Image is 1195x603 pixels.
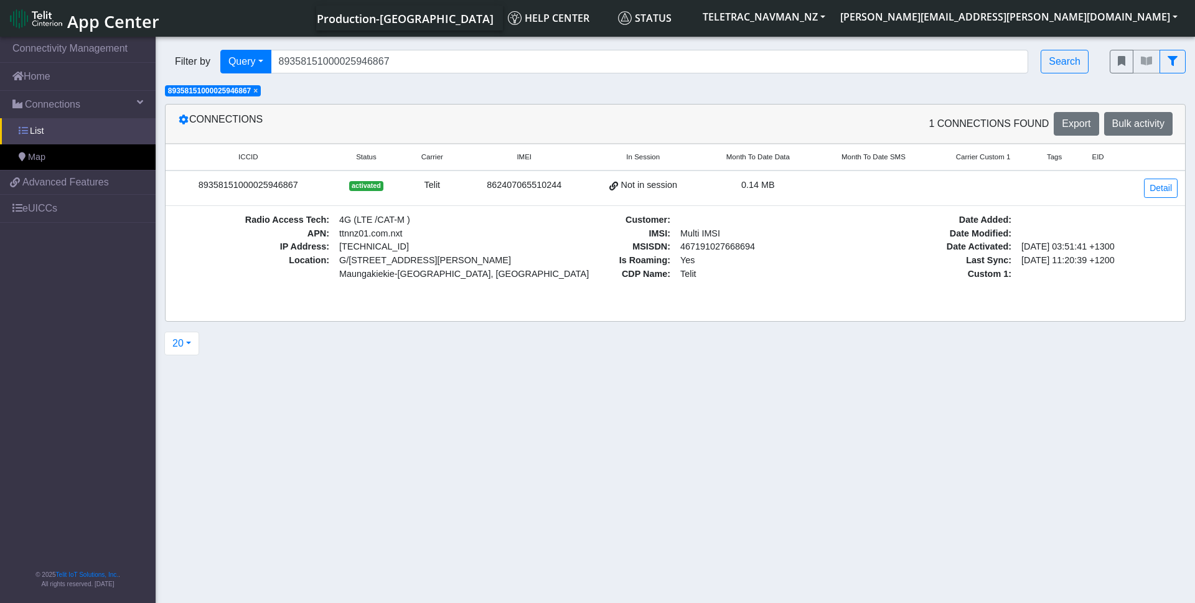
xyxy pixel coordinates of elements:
[253,87,258,95] button: Close
[1047,152,1062,162] span: Tags
[855,268,1016,281] span: Custom 1 :
[173,179,324,192] div: 89358151000025946867
[10,9,62,29] img: logo-telit-cinterion-gw-new.png
[675,268,836,281] span: Telit
[514,254,675,268] span: Is Roaming :
[626,152,660,162] span: In Session
[1104,112,1173,136] button: Bulk activity
[514,240,675,254] span: MSISDN :
[517,152,532,162] span: IMEI
[409,179,455,192] div: Telit
[173,254,334,281] span: Location :
[164,332,199,355] button: 20
[334,213,495,227] span: 4G (LTE /CAT-M )
[1092,152,1104,162] span: EID
[316,6,493,30] a: Your current platform instance
[695,6,833,28] button: TELETRAC_NAVMAN_NZ
[169,112,675,136] div: Connections
[855,213,1016,227] span: Date Added :
[339,241,409,251] span: [TECHNICAL_ID]
[220,50,271,73] button: Query
[855,254,1016,268] span: Last Sync :
[470,179,578,192] div: 862407065510244
[1062,118,1090,129] span: Export
[1016,254,1178,268] span: [DATE] 11:20:39 +1200
[271,50,1029,73] input: Search...
[30,124,44,138] span: List
[356,152,377,162] span: Status
[339,254,490,268] span: G/[STREET_ADDRESS][PERSON_NAME]
[1041,50,1089,73] button: Search
[508,11,589,25] span: Help center
[1054,112,1099,136] button: Export
[349,181,383,191] span: activated
[680,255,695,265] span: Yes
[618,11,672,25] span: Status
[1144,179,1178,198] a: Detail
[514,227,675,241] span: IMSI :
[421,152,443,162] span: Carrier
[514,213,675,227] span: Customer :
[253,86,258,95] span: ×
[618,11,632,25] img: status.svg
[675,240,836,254] span: 467191027668694
[334,227,495,241] span: ttnnz01.com.nxt
[833,6,1185,28] button: [PERSON_NAME][EMAIL_ADDRESS][PERSON_NAME][DOMAIN_NAME]
[726,152,790,162] span: Month To Date Data
[675,227,836,241] span: Multi IMSI
[841,152,906,162] span: Month To Date SMS
[173,227,334,241] span: APN :
[613,6,695,30] a: Status
[56,571,118,578] a: Telit IoT Solutions, Inc.
[956,152,1011,162] span: Carrier Custom 1
[173,213,334,227] span: Radio Access Tech :
[508,11,522,25] img: knowledge.svg
[317,11,494,26] span: Production-[GEOGRAPHIC_DATA]
[168,86,251,95] span: 89358151000025946867
[67,10,159,33] span: App Center
[503,6,613,30] a: Help center
[173,240,334,254] span: IP Address :
[339,268,490,281] span: Maungakiekie-[GEOGRAPHIC_DATA], [GEOGRAPHIC_DATA]
[165,54,220,69] span: Filter by
[22,175,109,190] span: Advanced Features
[621,179,677,192] span: Not in session
[855,227,1016,241] span: Date Modified :
[28,151,45,164] span: Map
[1112,118,1165,129] span: Bulk activity
[741,180,775,190] span: 0.14 MB
[25,97,80,112] span: Connections
[1110,50,1186,73] div: fitlers menu
[238,152,258,162] span: ICCID
[514,268,675,281] span: CDP Name :
[1016,240,1178,254] span: [DATE] 03:51:41 +1300
[855,240,1016,254] span: Date Activated :
[10,5,157,32] a: App Center
[929,116,1049,131] span: 1 Connections found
